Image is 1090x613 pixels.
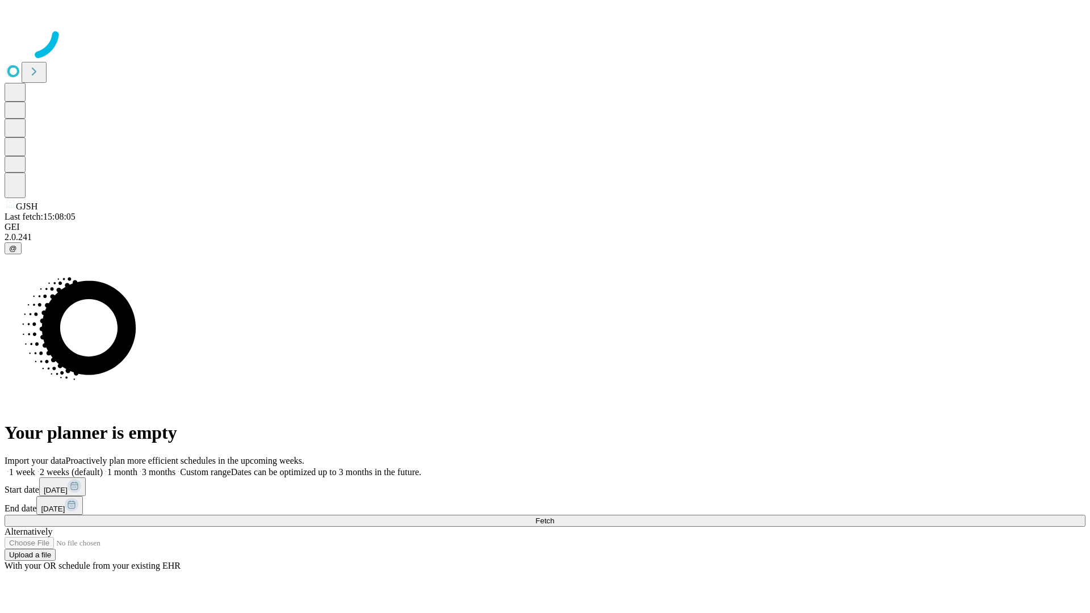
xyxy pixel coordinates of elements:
[231,467,421,477] span: Dates can be optimized up to 3 months in the future.
[5,242,22,254] button: @
[5,496,1085,515] div: End date
[5,561,181,570] span: With your OR schedule from your existing EHR
[9,244,17,253] span: @
[5,232,1085,242] div: 2.0.241
[5,477,1085,496] div: Start date
[9,467,35,477] span: 1 week
[5,456,66,465] span: Import your data
[66,456,304,465] span: Proactively plan more efficient schedules in the upcoming weeks.
[44,486,68,494] span: [DATE]
[39,477,86,496] button: [DATE]
[5,515,1085,527] button: Fetch
[535,517,554,525] span: Fetch
[41,505,65,513] span: [DATE]
[180,467,230,477] span: Custom range
[142,467,175,477] span: 3 months
[5,527,52,536] span: Alternatively
[5,222,1085,232] div: GEI
[107,467,137,477] span: 1 month
[36,496,83,515] button: [DATE]
[16,201,37,211] span: GJSH
[5,422,1085,443] h1: Your planner is empty
[5,549,56,561] button: Upload a file
[40,467,103,477] span: 2 weeks (default)
[5,212,76,221] span: Last fetch: 15:08:05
